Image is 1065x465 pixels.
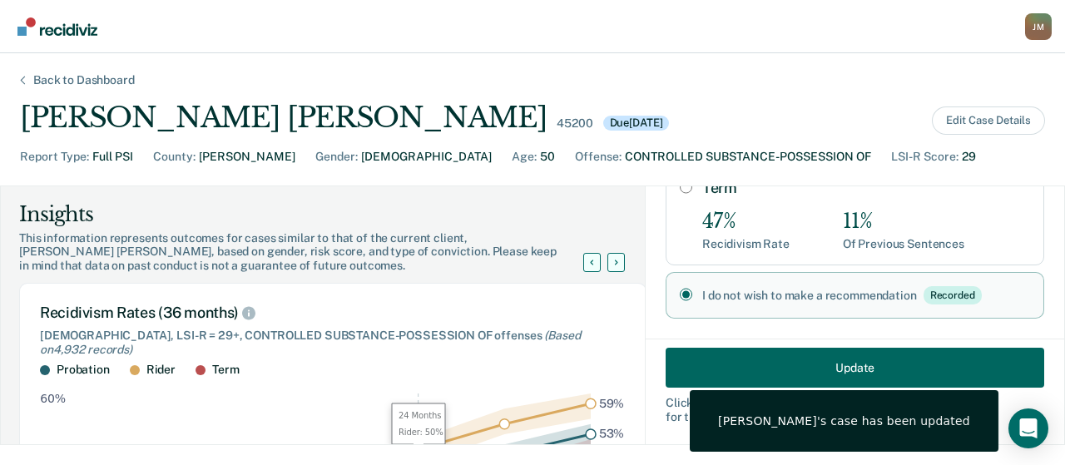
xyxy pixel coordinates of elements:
div: [PERSON_NAME] [PERSON_NAME] [20,101,547,135]
div: Report Type : [20,148,89,166]
text: 53% [599,428,625,441]
div: County : [153,148,196,166]
div: Recidivism Rate [702,237,790,251]
div: 29 [962,148,976,166]
div: [DEMOGRAPHIC_DATA] [361,148,492,166]
div: J M [1025,13,1052,40]
span: (Based on 4,932 records ) [40,329,580,356]
div: Insights [19,201,603,228]
div: CONTROLLED SUBSTANCE-POSSESSION OF [625,148,871,166]
div: Term [212,363,239,377]
div: Offense : [575,148,622,166]
button: Profile dropdown button [1025,13,1052,40]
div: Open Intercom Messenger [1008,408,1048,448]
div: [PERSON_NAME] [199,148,295,166]
div: Recidivism Rates (36 months) [40,304,626,322]
label: Term [702,179,1030,197]
span: [PERSON_NAME] 's case has been updated [718,413,970,428]
div: 45200 [557,116,592,131]
div: LSI-R Score : [891,148,958,166]
div: 11% [843,210,964,234]
div: Age : [512,148,537,166]
div: Rider [146,363,176,377]
text: 59% [599,397,625,410]
label: I do not wish to make a recommendation [702,286,1030,304]
div: This information represents outcomes for cases similar to that of the current client, [PERSON_NAM... [19,231,603,273]
div: 47% [702,210,790,234]
div: Clicking " Update " will generate a downloadable report for the judge. [666,396,1044,424]
div: Probation [57,363,110,377]
text: 50% [40,443,66,456]
div: 50 [540,148,555,166]
img: Recidiviz [17,17,97,36]
div: Back to Dashboard [13,73,155,87]
button: Update [666,348,1044,388]
div: Full PSI [92,148,133,166]
div: Of Previous Sentences [843,237,964,251]
div: Gender : [315,148,358,166]
button: Edit Case Details [932,106,1045,135]
div: Recorded [924,286,982,304]
text: 60% [40,392,66,405]
div: Due [DATE] [603,116,670,131]
div: [DEMOGRAPHIC_DATA], LSI-R = 29+, CONTROLLED SUBSTANCE-POSSESSION OF offenses [40,329,626,357]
